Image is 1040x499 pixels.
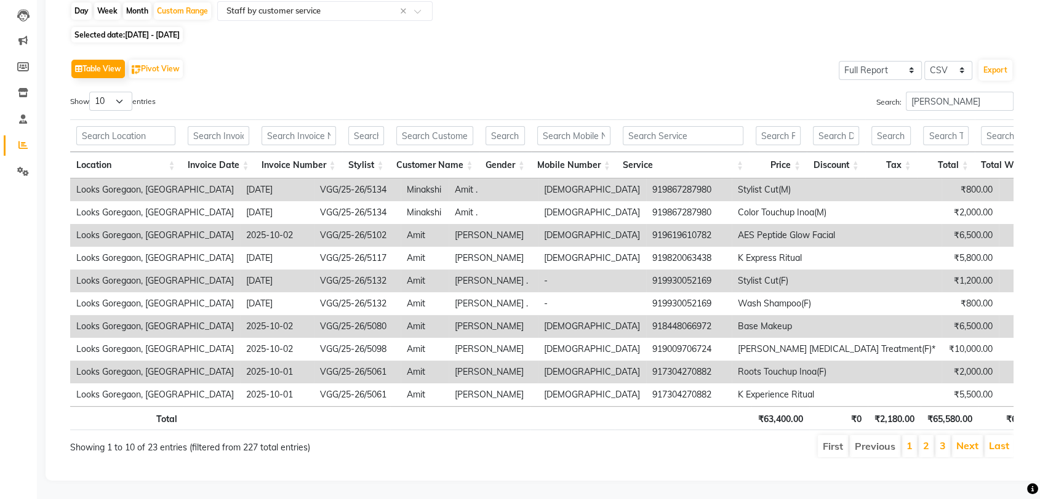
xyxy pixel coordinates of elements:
td: VGG/25-26/5117 [314,247,401,269]
td: [PERSON_NAME] [449,338,538,361]
input: Search Price [756,126,801,145]
td: Amit [401,292,449,315]
td: Amit . [449,201,538,224]
span: Clear all [400,5,410,18]
td: Color Touchup Inoa(M) [732,201,942,224]
td: Looks Goregaon, [GEOGRAPHIC_DATA] [70,383,240,406]
td: VGG/25-26/5061 [314,383,401,406]
td: [PERSON_NAME] [449,383,538,406]
td: VGG/25-26/5061 [314,361,401,383]
td: ₹1,200.00 [942,269,999,292]
span: Selected date: [71,27,183,42]
td: VGG/25-26/5132 [314,269,401,292]
a: 3 [940,439,946,452]
th: Discount: activate to sort column ascending [807,152,865,178]
input: Search Tax [871,126,911,145]
td: Looks Goregaon, [GEOGRAPHIC_DATA] [70,338,240,361]
td: Looks Goregaon, [GEOGRAPHIC_DATA] [70,201,240,224]
img: pivot.png [132,65,141,74]
td: Amit [401,338,449,361]
td: 2025-10-01 [240,361,314,383]
td: 2025-10-01 [240,383,314,406]
td: 2025-10-02 [240,338,314,361]
td: [DEMOGRAPHIC_DATA] [538,201,646,224]
th: Service: activate to sort column ascending [617,152,750,178]
div: Week [94,2,121,20]
a: 1 [906,439,913,452]
th: Customer Name: activate to sort column ascending [390,152,479,178]
td: VGG/25-26/5098 [314,338,401,361]
th: Price: activate to sort column ascending [750,152,807,178]
td: [DATE] [240,269,314,292]
td: K Experience Ritual [732,383,942,406]
td: VGG/25-26/5102 [314,224,401,247]
td: - [538,292,646,315]
td: [DEMOGRAPHIC_DATA] [538,224,646,247]
td: Amit [401,247,449,269]
th: ₹65,580.00 [921,406,978,430]
th: Gender: activate to sort column ascending [479,152,531,178]
td: VGG/25-26/5134 [314,201,401,224]
td: Looks Goregaon, [GEOGRAPHIC_DATA] [70,224,240,247]
td: 2025-10-02 [240,224,314,247]
th: Total: activate to sort column ascending [917,152,974,178]
div: Day [71,2,92,20]
a: Last [989,439,1009,452]
td: ₹2,000.00 [942,201,999,224]
td: Wash Shampoo(F) [732,292,942,315]
td: ₹6,500.00 [942,315,999,338]
td: [DEMOGRAPHIC_DATA] [538,178,646,201]
td: ₹5,500.00 [942,383,999,406]
td: Amit . [449,178,538,201]
td: [DATE] [240,178,314,201]
label: Search: [876,92,1014,111]
td: 919867287980 [646,178,732,201]
td: Amit [401,269,449,292]
th: ₹63,400.00 [751,406,809,430]
td: AES Peptide Glow Facial [732,224,942,247]
td: Looks Goregaon, [GEOGRAPHIC_DATA] [70,178,240,201]
select: Showentries [89,92,132,111]
td: [DEMOGRAPHIC_DATA] [538,383,646,406]
td: 919930052169 [646,269,732,292]
td: Looks Goregaon, [GEOGRAPHIC_DATA] [70,315,240,338]
td: ₹2,000.00 [942,361,999,383]
td: ₹10,000.00 [942,338,999,361]
td: [PERSON_NAME] [449,361,538,383]
span: [DATE] - [DATE] [125,30,180,39]
td: [DATE] [240,247,314,269]
td: ₹800.00 [942,178,999,201]
input: Search: [906,92,1014,111]
td: 917304270882 [646,383,732,406]
td: [PERSON_NAME] [449,315,538,338]
th: Stylist: activate to sort column ascending [342,152,390,178]
td: VGG/25-26/5080 [314,315,401,338]
td: Minakshi [401,178,449,201]
th: Invoice Number: activate to sort column ascending [255,152,342,178]
input: Search Invoice Date [188,126,249,145]
input: Search Gender [486,126,525,145]
button: Export [978,60,1012,81]
td: 2025-10-02 [240,315,314,338]
td: ₹6,500.00 [942,224,999,247]
td: ₹5,800.00 [942,247,999,269]
td: [DEMOGRAPHIC_DATA] [538,247,646,269]
td: Looks Goregaon, [GEOGRAPHIC_DATA] [70,247,240,269]
td: Looks Goregaon, [GEOGRAPHIC_DATA] [70,269,240,292]
td: - [538,269,646,292]
th: Mobile Number: activate to sort column ascending [531,152,617,178]
th: Total [70,406,183,430]
input: Search Stylist [348,126,384,145]
td: Looks Goregaon, [GEOGRAPHIC_DATA] [70,292,240,315]
td: ₹800.00 [942,292,999,315]
td: VGG/25-26/5134 [314,178,401,201]
td: VGG/25-26/5132 [314,292,401,315]
th: Invoice Date: activate to sort column ascending [182,152,255,178]
td: 919009706724 [646,338,732,361]
td: Minakshi [401,201,449,224]
td: K Express Ritual [732,247,942,269]
td: Stylist Cut(M) [732,178,942,201]
input: Search Customer Name [396,126,473,145]
td: [DEMOGRAPHIC_DATA] [538,338,646,361]
input: Search Service [623,126,743,145]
